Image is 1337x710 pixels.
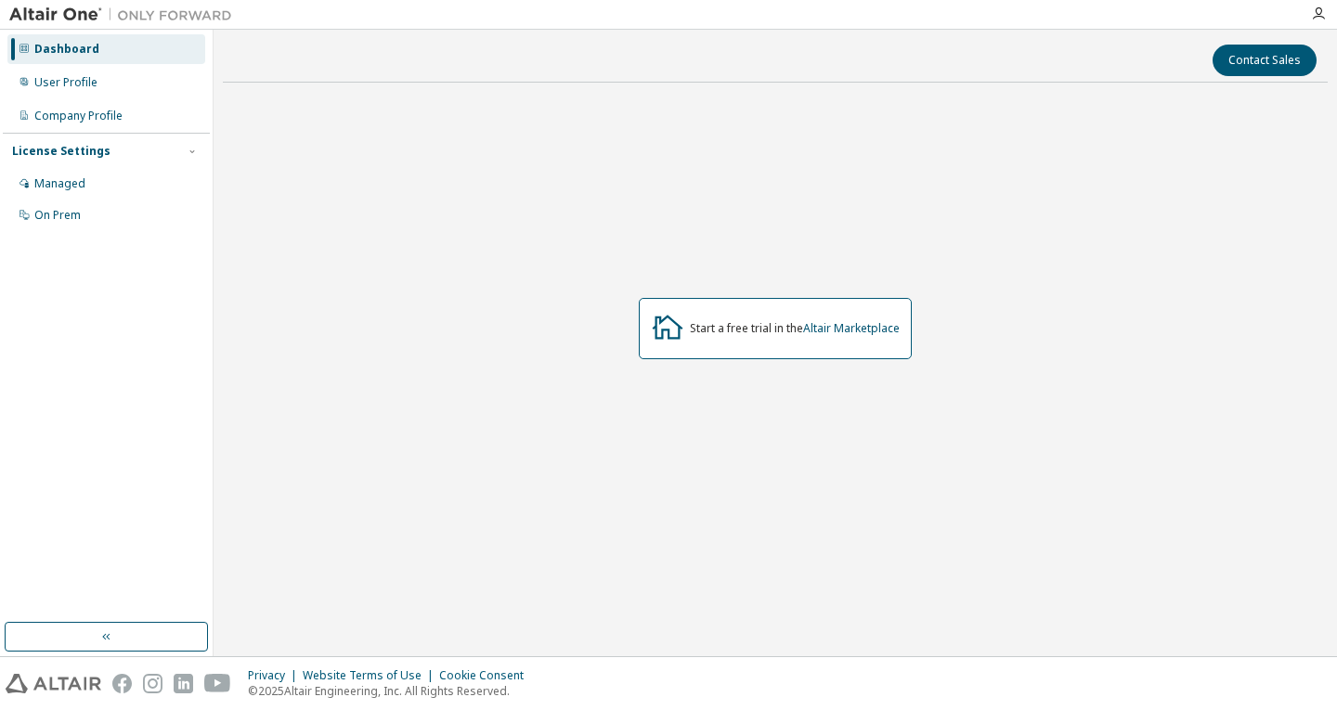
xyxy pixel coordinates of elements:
[248,668,303,683] div: Privacy
[34,109,123,123] div: Company Profile
[9,6,241,24] img: Altair One
[439,668,535,683] div: Cookie Consent
[6,674,101,693] img: altair_logo.svg
[143,674,162,693] img: instagram.svg
[204,674,231,693] img: youtube.svg
[34,42,99,57] div: Dashboard
[34,208,81,223] div: On Prem
[303,668,439,683] div: Website Terms of Use
[112,674,132,693] img: facebook.svg
[248,683,535,699] p: © 2025 Altair Engineering, Inc. All Rights Reserved.
[803,320,900,336] a: Altair Marketplace
[174,674,193,693] img: linkedin.svg
[1213,45,1317,76] button: Contact Sales
[690,321,900,336] div: Start a free trial in the
[34,75,97,90] div: User Profile
[12,144,110,159] div: License Settings
[34,176,85,191] div: Managed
